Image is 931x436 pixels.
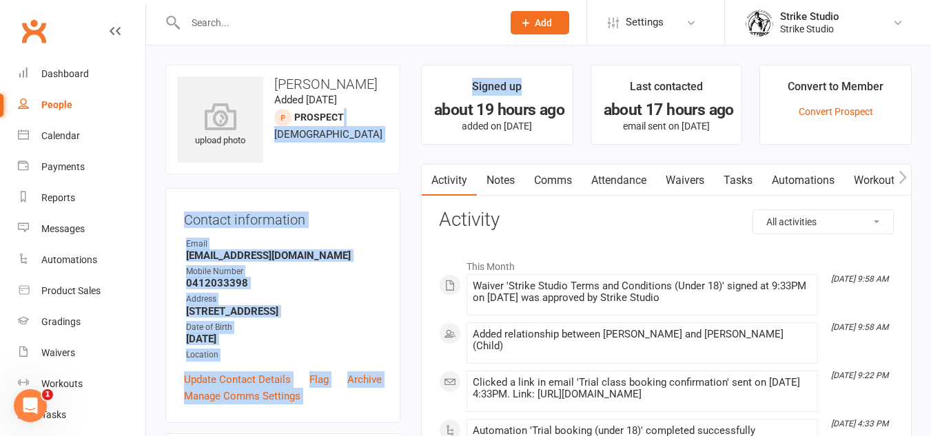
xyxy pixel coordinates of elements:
a: Clubworx [17,14,51,48]
a: Automations [18,245,145,276]
div: Messages [41,223,85,234]
div: Last contacted [630,78,703,103]
a: People [18,90,145,121]
a: Manage Comms Settings [184,388,300,404]
a: Automations [762,165,844,196]
a: Archive [347,371,382,388]
h3: [PERSON_NAME] [177,76,389,92]
i: [DATE] 9:22 PM [831,371,888,380]
i: [DATE] 4:33 PM [831,419,888,428]
p: email sent on [DATE] [604,121,730,132]
span: 1 [42,389,53,400]
div: Date of Birth [186,321,382,334]
div: Convert to Member [788,78,883,103]
a: Notes [477,165,524,196]
div: Strike Studio [780,23,839,35]
a: Reports [18,183,145,214]
time: Added [DATE] [274,94,337,106]
span: Add [535,17,552,28]
span: [DEMOGRAPHIC_DATA] [274,128,382,141]
a: Waivers [656,165,714,196]
div: Product Sales [41,285,101,296]
div: Automations [41,254,97,265]
iframe: Intercom live chat [14,389,47,422]
a: Activity [422,165,477,196]
a: Calendar [18,121,145,152]
input: Search... [181,13,493,32]
div: Tasks [41,409,66,420]
a: Waivers [18,338,145,368]
h3: Contact information [184,207,382,227]
div: Address [186,293,382,306]
a: Update Contact Details [184,371,291,388]
a: Tasks [714,165,762,196]
a: Attendance [582,165,656,196]
div: Dashboard [41,68,89,79]
a: Tasks [18,399,145,430]
span: Settings [626,7,664,38]
div: Location [186,349,382,362]
div: Gradings [41,316,81,327]
img: thumb_image1723780799.png [746,9,773,37]
div: Payments [41,161,85,172]
a: Workouts [844,165,910,196]
div: Reports [41,192,75,203]
a: Flag [309,371,329,388]
a: Comms [524,165,582,196]
i: [DATE] 9:58 AM [831,322,888,332]
li: This Month [439,252,894,274]
div: People [41,99,72,110]
a: Convert Prospect [799,106,873,117]
snap: prospect [294,112,344,123]
div: Waiver 'Strike Studio Terms and Conditions (Under 18)' signed at 9:33PM on [DATE] was approved by... [473,280,812,304]
div: Added relationship between [PERSON_NAME] and [PERSON_NAME] (Child) [473,329,812,352]
strong: [DATE] [186,333,382,345]
strong: 0412033398 [186,277,382,289]
div: Calendar [41,130,80,141]
a: Workouts [18,368,145,399]
p: added on [DATE] [434,121,560,132]
a: Dashboard [18,59,145,90]
div: Strike Studio [780,10,839,23]
i: [DATE] 9:58 AM [831,274,888,284]
a: Product Sales [18,276,145,307]
div: about 17 hours ago [604,103,730,117]
div: Waivers [41,347,75,358]
strong: [STREET_ADDRESS] [186,305,382,318]
div: Clicked a link in email 'Trial class booking confirmation' sent on [DATE] 4:33PM. Link: [URL][DOM... [473,377,812,400]
a: Gradings [18,307,145,338]
div: Mobile Number [186,265,382,278]
h3: Activity [439,209,894,231]
a: Messages [18,214,145,245]
div: about 19 hours ago [434,103,560,117]
div: Signed up [472,78,522,103]
a: Payments [18,152,145,183]
div: Workouts [41,378,83,389]
strong: [EMAIL_ADDRESS][DOMAIN_NAME] [186,249,382,262]
div: upload photo [177,103,263,148]
div: Email [186,238,382,251]
button: Add [511,11,569,34]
